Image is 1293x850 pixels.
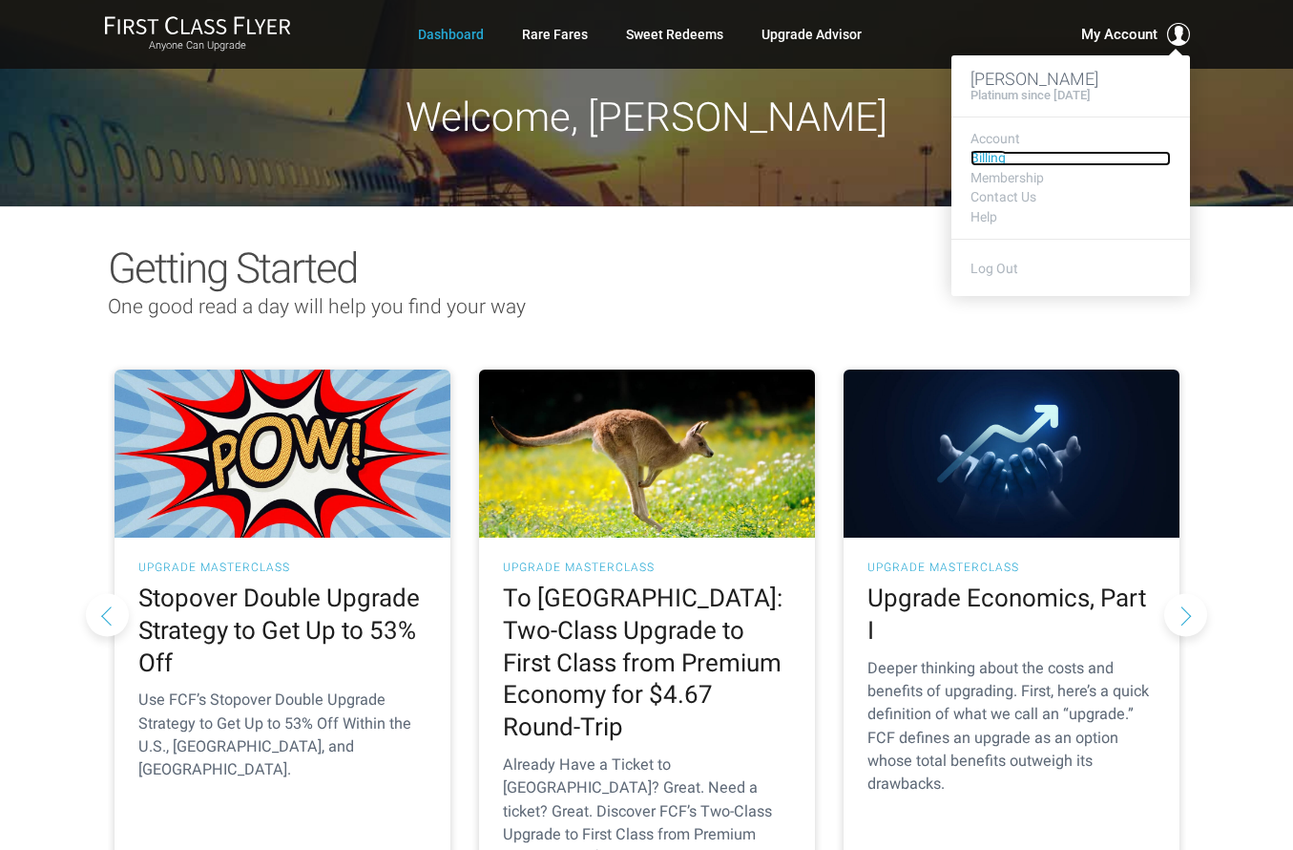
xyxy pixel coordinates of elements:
[1081,23,1157,46] span: My Account
[867,583,1156,648] h2: Upgrade Economics, Part I
[86,593,129,636] button: Previous slide
[867,562,1156,573] h3: UPGRADE MASTERCLASS
[418,17,484,52] a: Dashboard
[867,657,1156,797] p: Deeper thinking about the costs and benefits of upgrading. First, here’s a quick definition of wh...
[970,70,1171,89] h3: [PERSON_NAME]
[626,17,723,52] a: Sweet Redeems
[108,244,357,293] span: Getting Started
[104,15,291,35] img: First Class Flyer
[970,190,1171,204] a: Contact Us
[138,562,427,573] h3: UPGRADE MASTERCLASS
[138,583,427,679] h2: Stopover Double Upgrade Strategy to Get Up to 53% Off
[970,151,1171,165] a: Billing
[108,295,526,318] span: One good read a day will help you find your way
[970,132,1171,146] a: Account
[970,261,1018,276] a: Log Out
[970,210,1171,224] a: Help
[503,583,791,744] h2: To [GEOGRAPHIC_DATA]: Two-Class Upgrade to First Class from Premium Economy for $4.67 Round-Trip
[138,689,427,781] p: Use FCF’s Stopover Double Upgrade Strategy to Get Up to 53% Off Within the U.S., [GEOGRAPHIC_DATA...
[522,17,588,52] a: Rare Fares
[1164,593,1207,636] button: Next slide
[406,94,887,140] span: Welcome, [PERSON_NAME]
[970,89,1091,102] h4: Platinum since [DATE]
[761,17,862,52] a: Upgrade Advisor
[104,39,291,53] small: Anyone Can Upgrade
[503,562,791,573] h3: UPGRADE MASTERCLASS
[1081,23,1190,46] button: My Account
[970,171,1171,185] a: Membership
[104,15,291,53] a: First Class FlyerAnyone Can Upgrade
